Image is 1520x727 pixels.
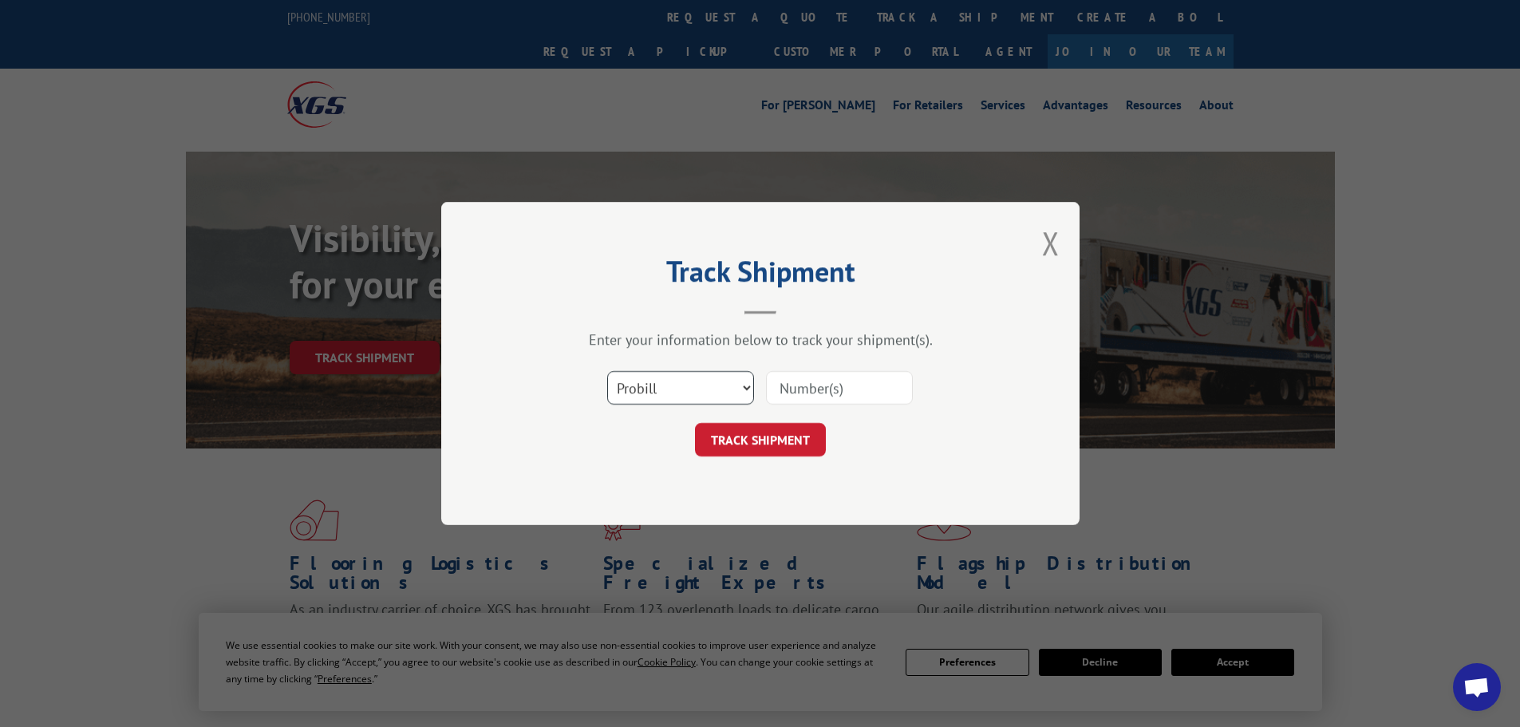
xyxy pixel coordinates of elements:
[521,330,1000,349] div: Enter your information below to track your shipment(s).
[1453,663,1501,711] a: Open chat
[766,371,913,405] input: Number(s)
[695,423,826,456] button: TRACK SHIPMENT
[521,260,1000,290] h2: Track Shipment
[1042,222,1060,264] button: Close modal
